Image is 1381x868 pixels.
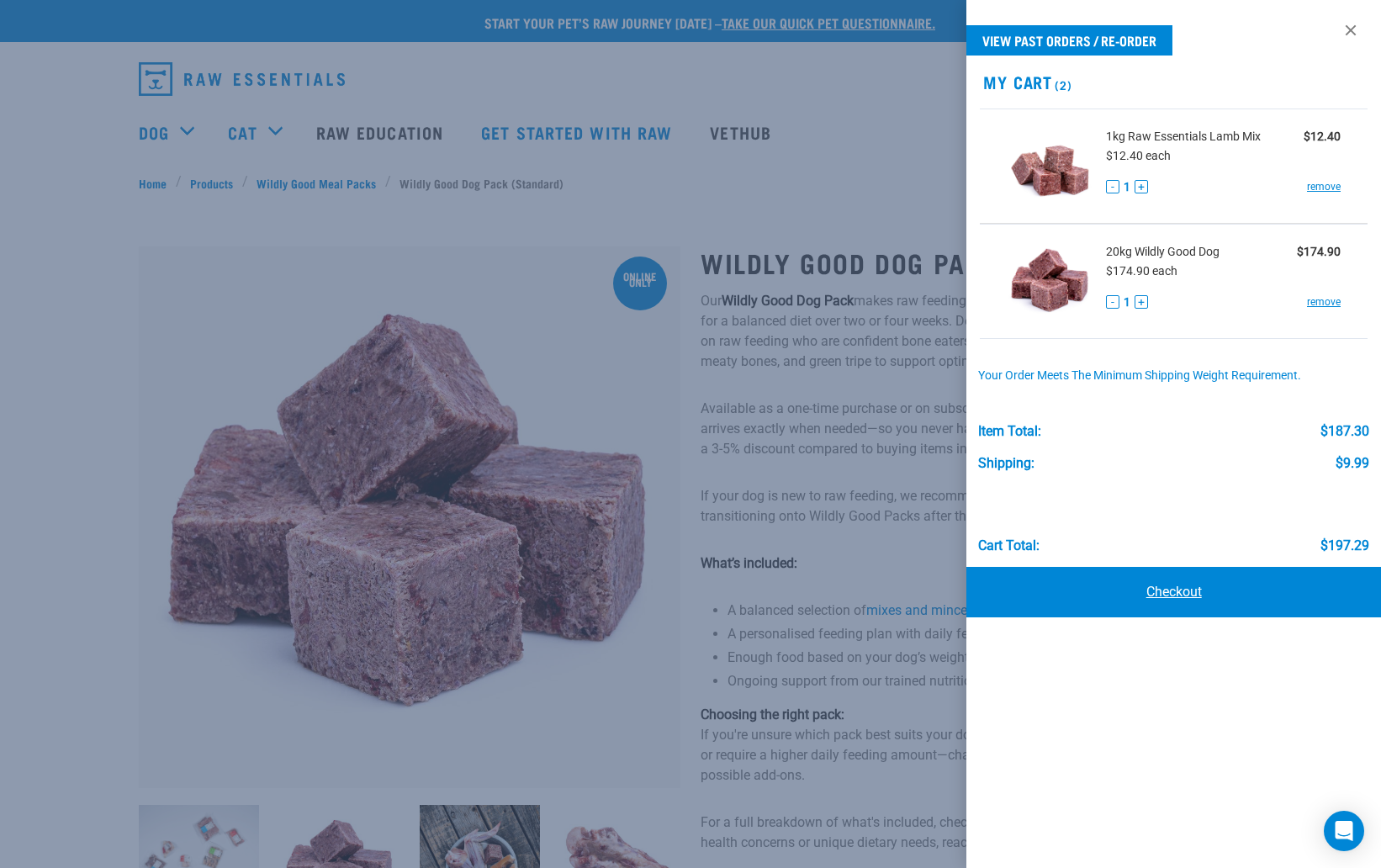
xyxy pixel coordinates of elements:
button: + [1135,295,1148,309]
strong: $174.90 [1297,245,1341,258]
img: Raw Essentials Lamb Mix [1007,123,1093,209]
div: Shipping: [978,456,1034,471]
a: Checkout [966,567,1381,617]
div: $197.29 [1320,538,1369,553]
a: remove [1307,294,1341,310]
span: $12.40 each [1106,149,1171,162]
span: 20kg Wildly Good Dog [1106,243,1220,261]
div: Your order meets the minimum shipping weight requirement. [978,369,1369,383]
div: Open Intercom Messenger [1324,811,1364,851]
a: remove [1307,179,1341,194]
a: View past orders / re-order [966,25,1172,56]
strong: $12.40 [1304,130,1341,143]
button: - [1106,180,1119,193]
span: 1kg Raw Essentials Lamb Mix [1106,128,1261,146]
h2: My Cart [966,72,1381,92]
span: 1 [1124,178,1130,196]
span: (2) [1052,82,1071,87]
span: 1 [1124,294,1130,311]
div: Cart total: [978,538,1040,553]
button: + [1135,180,1148,193]
div: Item Total: [978,424,1041,439]
div: $187.30 [1320,424,1369,439]
button: - [1106,295,1119,309]
span: $174.90 each [1106,264,1177,278]
img: Wildly Good Dog Pack (Standard) [1007,238,1093,325]
div: $9.99 [1336,456,1369,471]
